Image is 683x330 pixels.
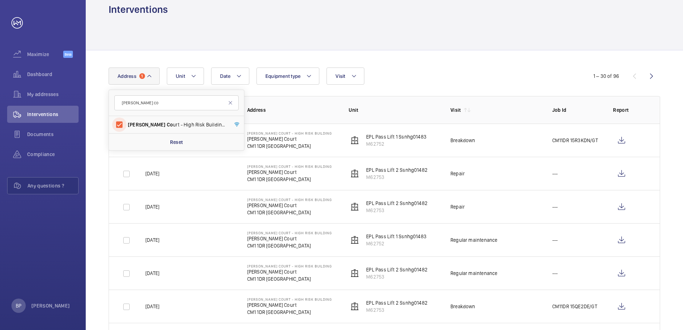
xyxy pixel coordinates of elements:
[247,264,332,268] p: [PERSON_NAME] Court - High Risk Building
[247,169,332,176] p: [PERSON_NAME] Court
[247,275,332,282] p: CM1 1DR [GEOGRAPHIC_DATA]
[145,270,159,277] p: [DATE]
[265,73,301,79] span: Equipment type
[16,302,21,309] p: BP
[552,303,597,310] p: CM11DR 15QE2DE/GT
[167,67,204,85] button: Unit
[366,200,428,207] p: EPL Pass Lift 2 Ssnhg01482
[27,51,63,58] span: Maximize
[366,233,427,240] p: EPL Pass Lift 1 Ssnhg01483
[366,266,428,273] p: EPL Pass Lift 2 Ssnhg01482
[145,236,159,244] p: [DATE]
[220,73,230,79] span: Date
[63,51,73,58] span: Beta
[450,137,475,144] div: Breakdown
[552,203,558,210] p: ---
[27,91,79,98] span: My addresses
[27,111,79,118] span: Interventions
[552,137,598,144] p: CM11DR 15R3KDN/GT
[326,67,364,85] button: Visit
[31,302,70,309] p: [PERSON_NAME]
[247,135,332,142] p: [PERSON_NAME] Court
[350,202,359,211] img: elevator.svg
[109,67,160,85] button: Address1
[350,136,359,145] img: elevator.svg
[552,236,558,244] p: ---
[27,131,79,138] span: Documents
[552,106,602,114] p: Job Id
[128,121,226,128] span: urt - High Risk Building - urt, LONDON CM1 1DR
[350,236,359,244] img: elevator.svg
[145,303,159,310] p: [DATE]
[450,106,461,114] p: Visit
[247,268,332,275] p: [PERSON_NAME] Court
[256,67,320,85] button: Equipment type
[450,170,465,177] div: Repair
[139,73,145,79] span: 1
[247,164,332,169] p: [PERSON_NAME] Court - High Risk Building
[366,174,428,181] p: M62753
[366,306,428,314] p: M62753
[176,73,185,79] span: Unit
[366,166,428,174] p: EPL Pass Lift 2 Ssnhg01482
[247,176,332,183] p: CM1 1DR [GEOGRAPHIC_DATA]
[366,299,428,306] p: EPL Pass Lift 2 Ssnhg01482
[247,231,332,235] p: [PERSON_NAME] Court - High Risk Building
[211,67,249,85] button: Date
[247,197,332,202] p: [PERSON_NAME] Court - High Risk Building
[366,240,427,247] p: M62752
[145,203,159,210] p: [DATE]
[247,202,332,209] p: [PERSON_NAME] Court
[247,209,332,216] p: CM1 1DR [GEOGRAPHIC_DATA]
[247,131,332,135] p: [PERSON_NAME] Court - High Risk Building
[335,73,345,79] span: Visit
[552,170,558,177] p: ---
[350,269,359,277] img: elevator.svg
[247,301,332,309] p: [PERSON_NAME] Court
[450,303,475,310] div: Breakdown
[128,122,165,127] span: [PERSON_NAME]
[247,142,332,150] p: CM1 1DR [GEOGRAPHIC_DATA]
[247,235,332,242] p: [PERSON_NAME] Court
[28,182,78,189] span: Any questions ?
[27,71,79,78] span: Dashboard
[109,3,168,16] h1: Interventions
[349,106,439,114] p: Unit
[247,106,338,114] p: Address
[366,207,428,214] p: M62753
[366,133,427,140] p: EPL Pass Lift 1 Ssnhg01483
[247,242,332,249] p: CM1 1DR [GEOGRAPHIC_DATA]
[118,73,136,79] span: Address
[350,302,359,311] img: elevator.svg
[366,273,428,280] p: M62753
[450,203,465,210] div: Repair
[350,169,359,178] img: elevator.svg
[27,151,79,158] span: Compliance
[167,122,173,127] span: Co
[145,170,159,177] p: [DATE]
[170,139,183,146] p: Reset
[366,140,427,147] p: M62752
[552,270,558,277] p: ---
[613,106,645,114] p: Report
[114,95,239,110] input: Search by address
[450,236,497,244] div: Regular maintenance
[247,309,332,316] p: CM1 1DR [GEOGRAPHIC_DATA]
[593,72,619,80] div: 1 – 30 of 96
[450,270,497,277] div: Regular maintenance
[247,297,332,301] p: [PERSON_NAME] Court - High Risk Building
